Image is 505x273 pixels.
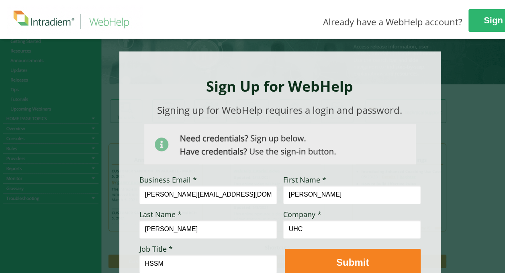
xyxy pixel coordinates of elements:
span: First Name * [283,175,326,185]
span: Job Title * [139,244,173,254]
span: Company * [283,209,321,219]
strong: Sign Up for WebHelp [206,76,353,96]
span: Already have a WebHelp account? [323,16,462,28]
strong: Submit [336,257,369,268]
img: Need Credentials? Sign up below. Have Credentials? Use the sign-in button. [144,124,416,164]
span: Last Name * [139,209,182,219]
span: Signing up for WebHelp requires a login and password. [157,103,402,117]
span: Business Email * [139,175,197,185]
